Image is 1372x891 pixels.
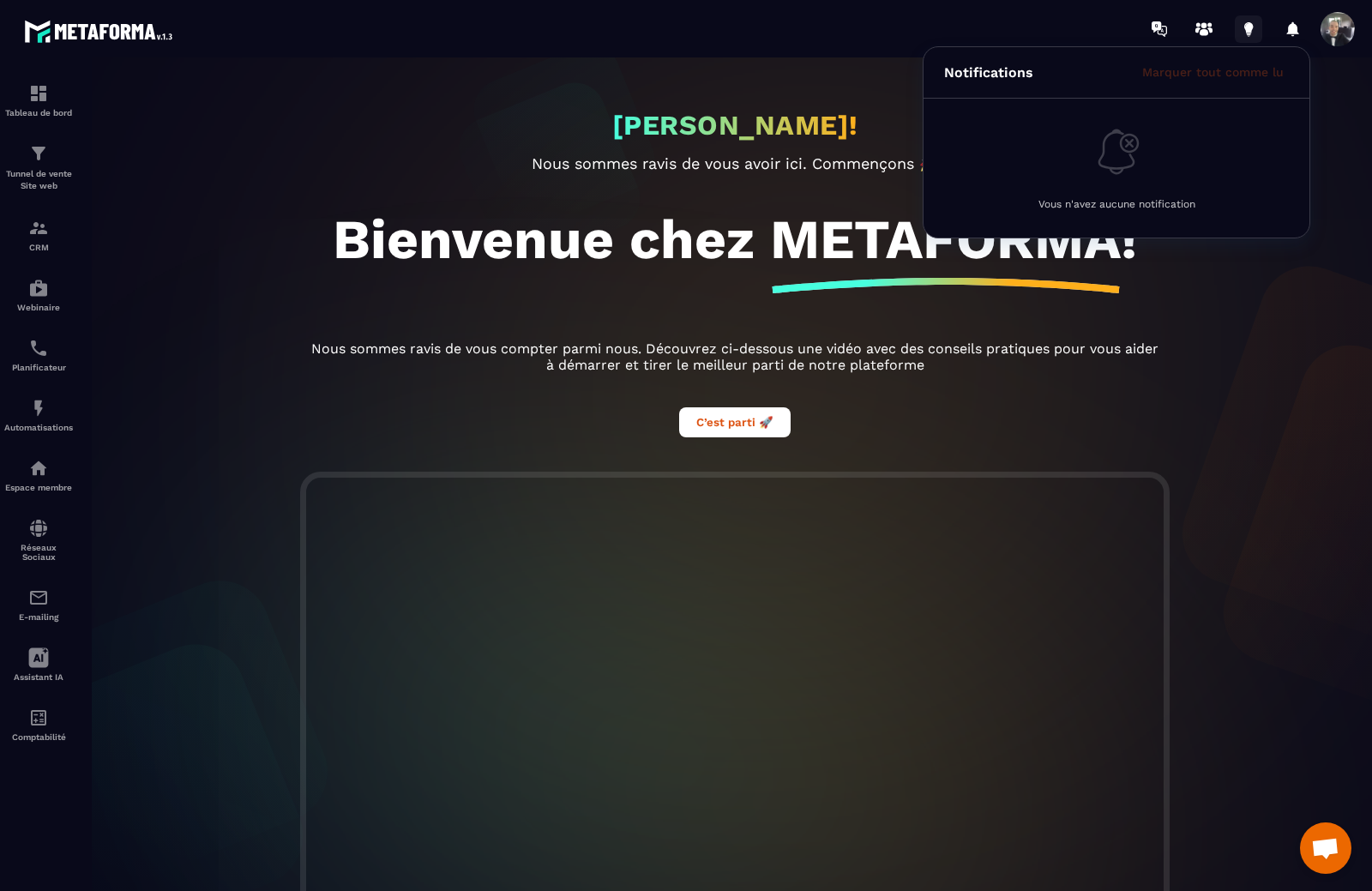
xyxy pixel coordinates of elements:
[28,143,49,164] img: formation
[4,265,73,325] a: automationsautomationsWebinaire
[28,338,49,358] img: scheduler
[4,445,73,505] a: automationsautomationsEspace membre
[944,64,1033,81] h4: Notifications
[333,207,1137,272] h1: Bienvenue chez METAFORMA!
[4,385,73,445] a: automationsautomationsAutomatisations
[1137,64,1289,80] button: Marquer tout comme lu
[4,130,73,205] a: formationformationTunnel de vente Site web
[4,303,73,312] p: Webinaire
[28,398,49,418] img: automations
[28,278,49,298] img: automations
[1300,822,1351,874] div: Ouvrir le chat
[28,218,49,238] img: formation
[4,483,73,492] p: Espace membre
[4,363,73,372] p: Planificateur
[4,243,73,252] p: CRM
[4,325,73,385] a: schedulerschedulerPlanificateur
[4,168,73,192] p: Tunnel de vente Site web
[4,575,73,635] a: emailemailE-mailing
[306,154,1164,172] p: Nous sommes ravis de vous avoir ici. Commençons 🚀
[4,423,73,432] p: Automatisations
[4,505,73,575] a: social-networksocial-networkRéseaux Sociaux
[4,732,73,742] p: Comptabilité
[28,83,49,104] img: formation
[4,672,73,682] p: Assistant IA
[4,635,73,695] a: Assistant IA
[1038,198,1195,210] p: Vous n'avez aucune notification
[4,205,73,265] a: formationformationCRM
[4,543,73,562] p: Réseaux Sociaux
[24,15,178,47] img: logo
[612,109,858,141] h2: [PERSON_NAME]!
[4,70,73,130] a: formationformationTableau de bord
[4,695,73,755] a: accountantaccountantComptabilité
[28,518,49,539] img: social-network
[4,108,73,117] p: Tableau de bord
[4,612,73,622] p: E-mailing
[28,587,49,608] img: email
[679,413,791,430] a: C’est parti 🚀
[28,707,49,728] img: accountant
[306,340,1164,373] p: Nous sommes ravis de vous compter parmi nous. Découvrez ci-dessous une vidéo avec des conseils pr...
[28,458,49,479] img: automations
[679,407,791,437] button: C’est parti 🚀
